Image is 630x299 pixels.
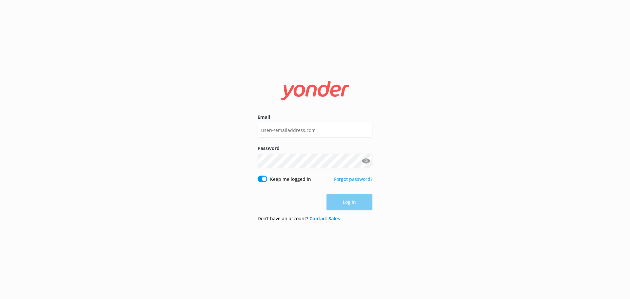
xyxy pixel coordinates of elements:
[309,215,340,222] a: Contact Sales
[270,176,311,183] label: Keep me logged in
[258,114,372,121] label: Email
[258,123,372,138] input: user@emailaddress.com
[359,155,372,168] button: Show password
[258,145,372,152] label: Password
[258,215,340,222] p: Don’t have an account?
[334,176,372,182] a: Forgot password?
